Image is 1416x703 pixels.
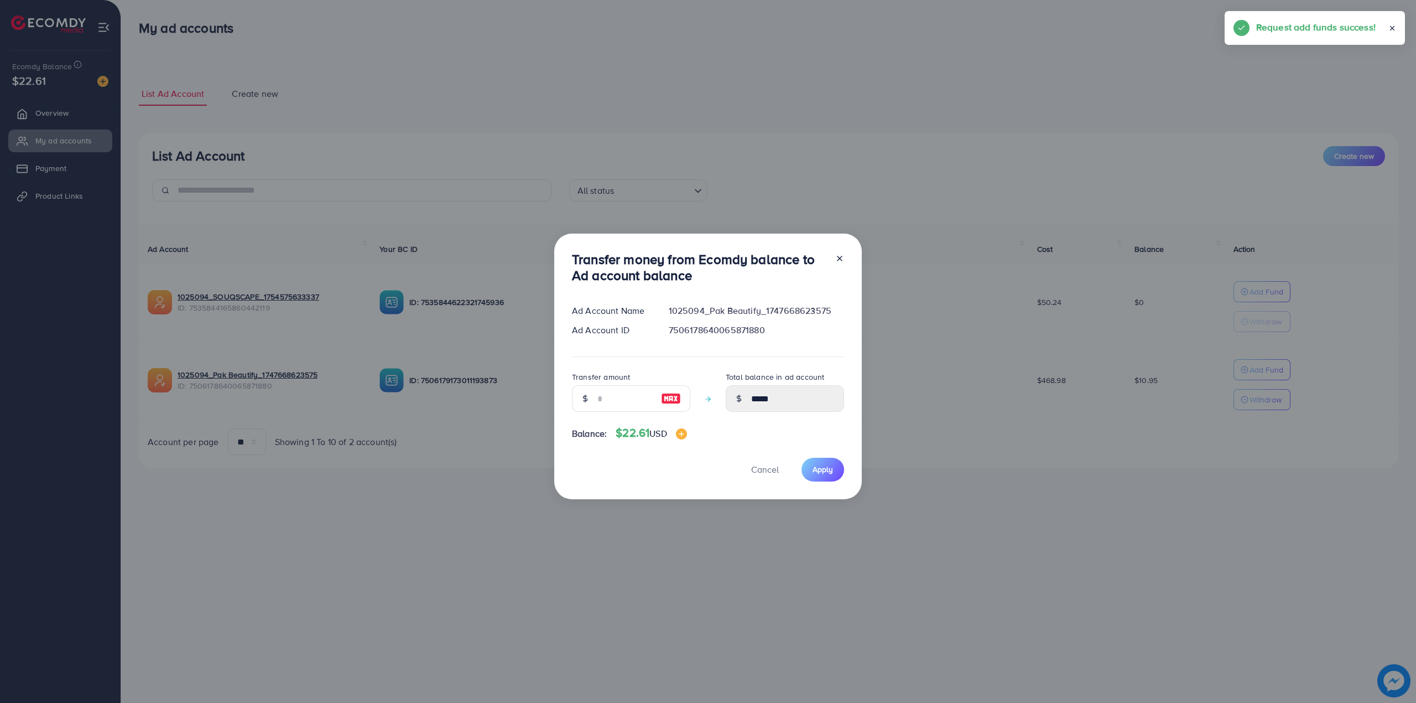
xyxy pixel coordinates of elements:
span: Cancel [751,463,779,475]
label: Transfer amount [572,371,630,382]
label: Total balance in ad account [726,371,824,382]
div: Ad Account Name [563,304,660,317]
img: image [676,428,687,440]
img: image [661,392,681,405]
span: USD [649,427,667,440]
div: 7506178640065871880 [660,324,853,337]
h3: Transfer money from Ecomdy balance to Ad account balance [572,251,826,283]
h5: Request add funds success! [1256,20,1376,34]
span: Apply [813,464,833,475]
button: Apply [801,458,844,482]
h4: $22.61 [616,426,686,440]
span: Balance: [572,427,607,440]
div: Ad Account ID [563,324,660,337]
button: Cancel [737,458,793,482]
div: 1025094_Pak Beautify_1747668623575 [660,304,853,317]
